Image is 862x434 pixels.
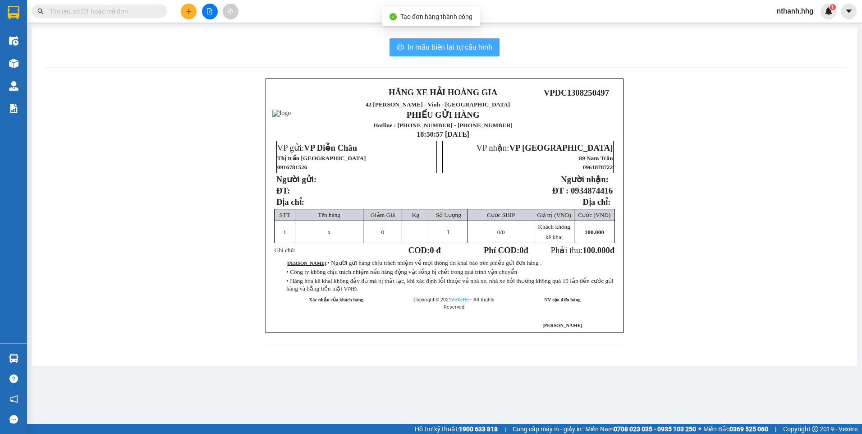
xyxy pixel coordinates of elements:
[561,175,609,184] strong: Người nhận:
[476,143,613,152] span: VP nhận:
[484,245,528,255] strong: Phí COD: đ
[275,247,295,254] span: Ghi chú:
[283,229,286,235] span: 1
[277,143,357,152] span: VP gửi:
[9,354,18,363] img: warehouse-icon
[327,259,541,266] span: • Người gửi hàng chịu trách nhiệm về mọi thông tin khai báo trên phiếu gửi đơn hàng .
[537,212,571,218] span: Giá trị (VNĐ)
[447,229,450,235] span: 1
[552,186,569,195] strong: ĐT :
[459,425,498,433] strong: 1900 633 818
[542,323,582,328] span: [PERSON_NAME]
[17,66,62,85] strong: PHIẾU GỬI HÀNG
[497,229,500,235] span: 0
[436,212,461,218] span: Số Lượng
[415,424,498,434] span: Hỗ trợ kỹ thuật:
[487,212,515,218] span: Cước SHIP
[181,4,197,19] button: plus
[276,197,304,207] span: Địa chỉ:
[585,229,604,235] span: 100.000
[544,297,580,302] strong: NV tạo đơn hàng
[513,424,583,434] span: Cung cấp máy in - giấy in:
[579,155,613,162] span: 89 Nam Trân
[408,42,492,53] span: In mẫu biên lai tự cấu hình
[571,186,613,195] span: 0934874416
[227,8,234,14] span: aim
[614,425,696,433] strong: 0708 023 035 - 0935 103 250
[582,245,610,255] span: 100.000
[770,5,821,17] span: nthanh.hhg
[309,297,363,302] strong: Xác nhận của khách hàng
[304,143,357,152] span: VP Diễn Châu
[9,104,18,113] img: solution-icon
[9,59,18,68] img: warehouse-icon
[277,155,366,162] span: Thị trấn [GEOGRAPHIC_DATA]
[557,99,596,139] img: qr-code
[845,7,853,15] span: caret-down
[578,212,610,218] span: Cước (VNĐ)
[286,261,541,266] span: :
[286,268,517,275] span: • Công ty không chịu trách nhiệm nếu hàng động vật sống bị chết trong quá trình vận chuyển
[202,4,218,19] button: file-add
[408,245,441,255] strong: COD:
[703,424,768,434] span: Miền Bắc
[37,8,44,14] span: search
[830,4,836,10] sup: 1
[729,425,768,433] strong: 0369 525 060
[841,4,857,19] button: caret-down
[417,130,469,138] span: 18:50:57 [DATE]
[585,424,696,434] span: Miền Nam
[397,43,404,52] span: printer
[223,4,238,19] button: aim
[812,426,818,432] span: copyright
[430,245,440,255] span: 0 đ
[186,8,192,14] span: plus
[9,395,18,403] span: notification
[544,88,609,97] span: VPDC1308250497
[280,212,290,218] span: STT
[583,164,613,171] span: 0961878722
[286,277,614,292] span: • Hàng hóa kê khai không đầy đủ mà bị thất lạc, khi xác định lỗi thuộc về nhà xe, nhà xe bồi thườ...
[8,6,19,19] img: logo-vxr
[413,297,495,310] span: Copyright © 2021 – All Rights Reserved
[390,38,500,56] button: printerIn mẫu biên lai tự cấu hình
[9,81,18,91] img: warehouse-icon
[3,37,5,82] img: logo
[509,143,613,152] span: VP [GEOGRAPHIC_DATA]
[318,212,340,218] span: Tên hàng
[381,229,385,235] span: 0
[9,36,18,46] img: warehouse-icon
[610,245,614,255] span: đ
[272,110,291,117] img: logo
[328,229,331,235] span: x
[276,186,290,195] strong: ĐT:
[50,6,156,16] input: Tìm tên, số ĐT hoặc mã đơn
[451,297,469,303] a: VeXeRe
[400,13,472,20] span: Tạo đơn hàng thành công
[698,427,701,431] span: ⚪️
[412,212,419,218] span: Kg
[407,110,480,120] strong: PHIẾU GỬI HÀNG
[825,7,833,15] img: icon-new-feature
[366,101,510,108] span: 42 [PERSON_NAME] - Vinh - [GEOGRAPHIC_DATA]
[6,30,71,54] span: 42 [PERSON_NAME] - Vinh - [GEOGRAPHIC_DATA]
[11,9,68,28] strong: HÃNG XE HẢI HOÀNG GIA
[373,122,513,129] strong: Hotline : [PHONE_NUMBER] - [PHONE_NUMBER]
[277,164,307,171] span: 0916781526
[371,212,395,218] span: Giảm Giá
[582,197,610,207] strong: Địa chỉ:
[551,245,615,255] span: Phải thu:
[497,229,505,235] span: /0
[9,415,18,424] span: message
[276,175,316,184] strong: Người gửi:
[286,261,326,266] strong: [PERSON_NAME]
[206,8,213,14] span: file-add
[831,4,834,10] span: 1
[389,88,497,97] strong: HÃNG XE HẢI HOÀNG GIA
[504,424,506,434] span: |
[538,223,570,240] span: Khách không kê khai
[519,245,523,255] span: 0
[775,424,776,434] span: |
[390,13,397,20] span: check-circle
[9,374,18,383] span: question-circle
